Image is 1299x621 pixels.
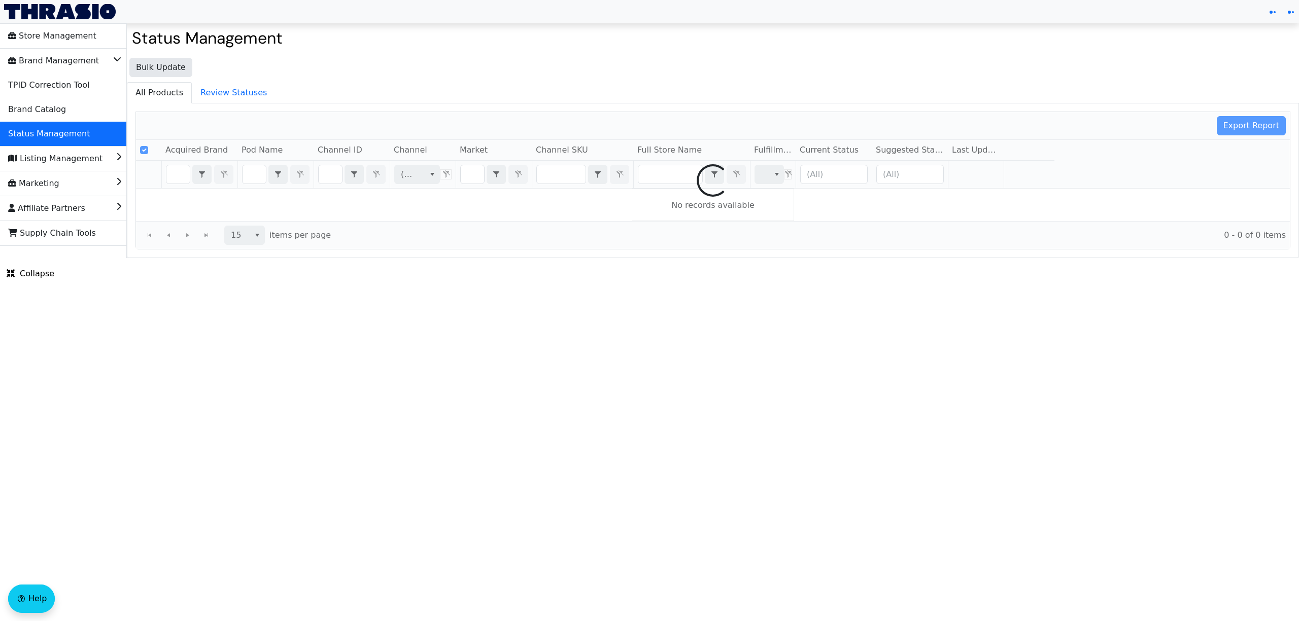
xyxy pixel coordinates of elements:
img: Thrasio Logo [4,4,116,19]
button: Bulk Update [129,58,192,77]
span: All Products [127,83,191,103]
span: Brand Management [8,53,99,69]
span: Supply Chain Tools [8,225,96,241]
span: Bulk Update [136,61,186,74]
span: Store Management [8,28,96,44]
span: Collapse [7,268,54,280]
h2: Status Management [132,28,1294,48]
span: Review Statuses [192,83,275,103]
span: Affiliate Partners [8,200,85,216]
button: Help floatingactionbutton [8,585,55,613]
span: Brand Catalog [8,101,66,118]
span: TPID Correction Tool [8,77,89,93]
span: Listing Management [8,151,102,167]
span: Help [28,593,47,605]
span: Status Management [8,126,90,142]
span: Marketing [8,175,59,192]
